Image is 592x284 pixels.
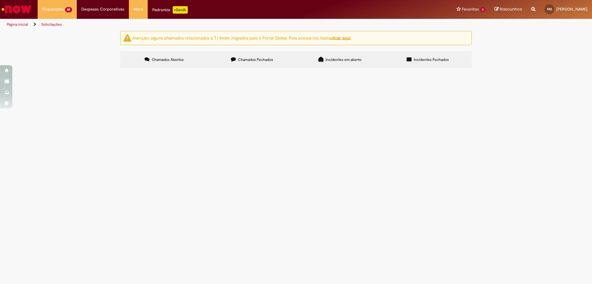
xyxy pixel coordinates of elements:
[152,6,188,14] div: Padroniza
[238,57,273,62] span: Chamados Fechados
[556,6,587,12] span: [PERSON_NAME]
[173,6,188,14] p: +GenAi
[462,6,479,12] span: Favoritos
[480,7,485,12] span: 3
[81,6,124,12] span: Despesas Corporativas
[41,22,62,27] a: Solicitações
[65,7,72,12] span: 20
[132,35,351,40] ng-bind-html: Atenção: alguns chamados relacionados a T.I foram migrados para o Portal Global. Para acessá-los,...
[134,6,143,12] span: More
[7,22,28,27] a: Página inicial
[326,57,361,62] span: Incidentes em aberto
[1,3,32,15] img: ServiceNow
[152,57,184,62] span: Chamados Abertos
[331,35,351,40] a: clicar aqui.
[5,19,390,30] ul: Trilhas de página
[547,7,552,11] span: MS
[42,6,64,12] span: Requisições
[495,6,522,12] a: Rascunhos
[500,6,522,12] span: Rascunhos
[414,57,449,62] span: Incidentes Fechados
